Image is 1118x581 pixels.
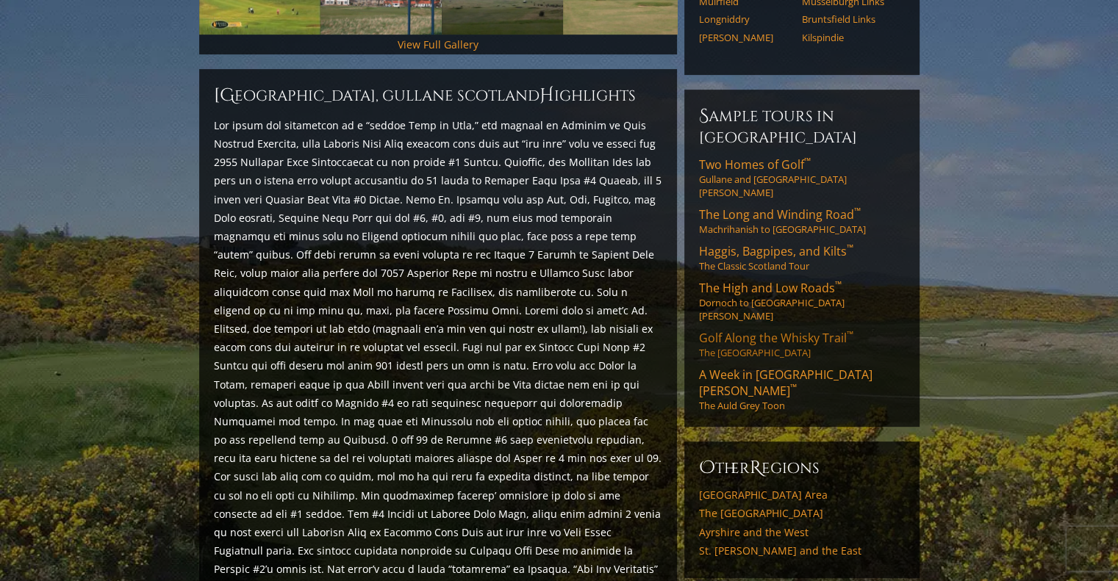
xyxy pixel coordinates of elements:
span: R [750,456,762,480]
span: A Week in [GEOGRAPHIC_DATA][PERSON_NAME] [699,367,872,399]
h6: Sample Tours in [GEOGRAPHIC_DATA] [699,104,905,148]
a: Ayrshire and the West [699,526,905,539]
span: Haggis, Bagpipes, and Kilts [699,243,853,259]
sup: ™ [847,328,853,341]
a: A Week in [GEOGRAPHIC_DATA][PERSON_NAME]™The Auld Grey Toon [699,367,905,412]
sup: ™ [835,278,842,291]
a: [GEOGRAPHIC_DATA] Area [699,488,905,502]
h6: ther egions [699,456,905,480]
a: The Long and Winding Road™Machrihanish to [GEOGRAPHIC_DATA] [699,206,905,236]
sup: ™ [847,242,853,254]
span: The High and Low Roads [699,280,842,296]
span: Golf Along the Whisky Trail [699,330,853,346]
a: Golf Along the Whisky Trail™The [GEOGRAPHIC_DATA] [699,330,905,359]
h2: [GEOGRAPHIC_DATA], Gullane Scotland ighlights [214,84,662,107]
span: Two Homes of Golf [699,156,811,173]
span: The Long and Winding Road [699,206,861,223]
sup: ™ [804,155,811,167]
a: Two Homes of Golf™Gullane and [GEOGRAPHIC_DATA][PERSON_NAME] [699,156,905,199]
a: The [GEOGRAPHIC_DATA] [699,507,905,520]
a: Longniddry [699,13,792,25]
a: Bruntsfield Links [802,13,895,25]
sup: ™ [790,381,797,394]
sup: ™ [854,205,861,217]
a: View Full Gallery [398,37,479,51]
a: St. [PERSON_NAME] and the East [699,544,905,557]
span: O [699,456,715,480]
a: Kilspindie [802,32,895,43]
a: [PERSON_NAME] [699,32,792,43]
a: The High and Low Roads™Dornoch to [GEOGRAPHIC_DATA][PERSON_NAME] [699,280,905,322]
a: Haggis, Bagpipes, and Kilts™The Classic Scotland Tour [699,243,905,273]
span: H [540,84,554,107]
